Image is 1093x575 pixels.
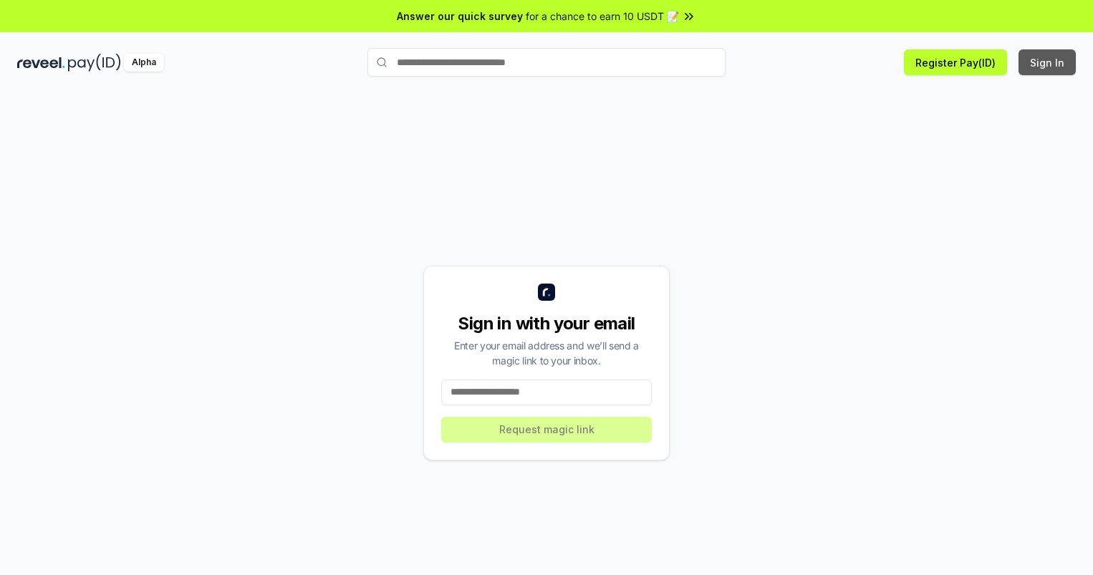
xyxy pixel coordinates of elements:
[1019,49,1076,75] button: Sign In
[441,338,652,368] div: Enter your email address and we’ll send a magic link to your inbox.
[538,284,555,301] img: logo_small
[526,9,679,24] span: for a chance to earn 10 USDT 📝
[68,54,121,72] img: pay_id
[904,49,1007,75] button: Register Pay(ID)
[441,312,652,335] div: Sign in with your email
[124,54,164,72] div: Alpha
[17,54,65,72] img: reveel_dark
[397,9,523,24] span: Answer our quick survey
